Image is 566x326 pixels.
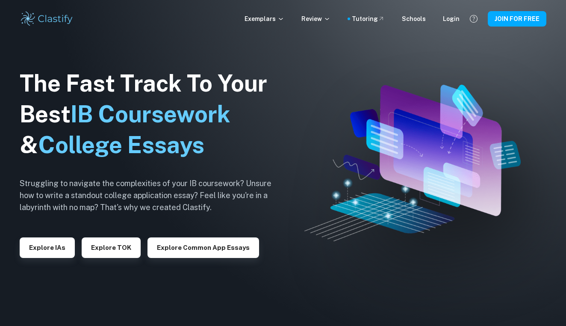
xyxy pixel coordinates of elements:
[147,237,259,258] button: Explore Common App essays
[443,14,460,24] a: Login
[488,11,546,27] button: JOIN FOR FREE
[20,10,74,27] img: Clastify logo
[38,131,204,158] span: College Essays
[20,237,75,258] button: Explore IAs
[352,14,385,24] a: Tutoring
[301,14,330,24] p: Review
[20,243,75,251] a: Explore IAs
[304,85,521,241] img: Clastify hero
[245,14,284,24] p: Exemplars
[82,237,141,258] button: Explore TOK
[20,68,285,160] h1: The Fast Track To Your Best &
[466,12,481,26] button: Help and Feedback
[20,178,285,213] h6: Struggling to navigate the complexities of your IB coursework? Unsure how to write a standout col...
[71,101,230,127] span: IB Coursework
[147,243,259,251] a: Explore Common App essays
[82,243,141,251] a: Explore TOK
[402,14,426,24] a: Schools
